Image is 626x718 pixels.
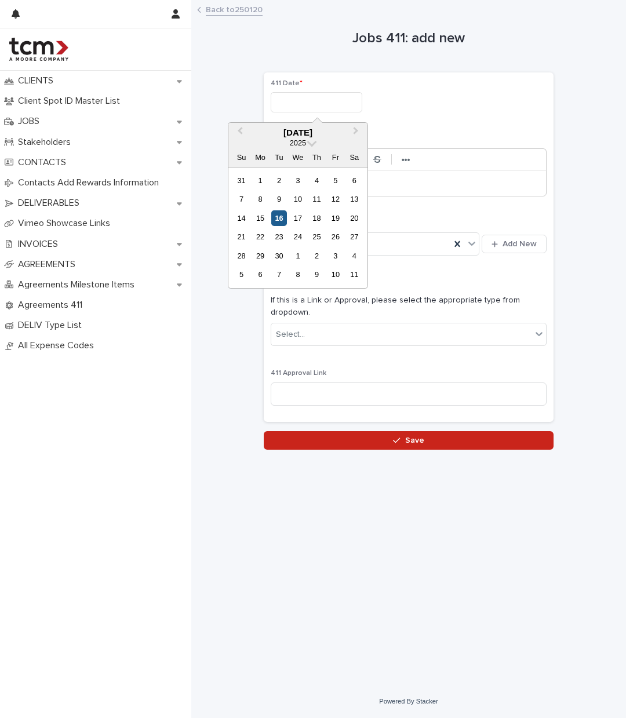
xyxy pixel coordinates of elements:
[309,173,325,188] div: Choose Thursday, September 4th, 2025
[290,139,306,147] span: 2025
[13,75,63,86] p: CLIENTS
[252,210,268,226] div: Choose Monday, September 15th, 2025
[348,124,366,143] button: Next Month
[503,240,537,248] span: Add New
[9,38,68,61] img: 4hMmSqQkux38exxPVZHQ
[13,177,168,188] p: Contacts Add Rewards Information
[327,248,343,264] div: Choose Friday, October 3rd, 2025
[405,436,424,444] span: Save
[13,340,103,351] p: All Expense Codes
[290,267,305,282] div: Choose Wednesday, October 8th, 2025
[347,248,362,264] div: Choose Saturday, October 4th, 2025
[309,150,325,165] div: Th
[13,320,91,331] p: DELIV Type List
[232,171,363,284] div: month 2025-09
[252,229,268,245] div: Choose Monday, September 22nd, 2025
[13,116,49,127] p: JOBS
[309,210,325,226] div: Choose Thursday, September 18th, 2025
[402,155,410,165] strong: •••
[271,229,287,245] div: Choose Tuesday, September 23rd, 2025
[13,137,80,148] p: Stakeholders
[327,210,343,226] div: Choose Friday, September 19th, 2025
[347,173,362,188] div: Choose Saturday, September 6th, 2025
[252,150,268,165] div: Mo
[234,267,249,282] div: Choose Sunday, October 5th, 2025
[264,431,554,450] button: Save
[271,267,287,282] div: Choose Tuesday, October 7th, 2025
[271,173,287,188] div: Choose Tuesday, September 2nd, 2025
[13,218,119,229] p: Vimeo Showcase Links
[290,191,305,207] div: Choose Wednesday, September 10th, 2025
[398,152,414,166] button: •••
[230,124,248,143] button: Previous Month
[309,267,325,282] div: Choose Thursday, October 9th, 2025
[347,229,362,245] div: Choose Saturday, September 27th, 2025
[271,210,287,226] div: Choose Tuesday, September 16th, 2025
[327,229,343,245] div: Choose Friday, September 26th, 2025
[276,329,305,341] div: Select...
[13,259,85,270] p: AGREEMENTS
[327,191,343,207] div: Choose Friday, September 12th, 2025
[264,30,554,47] h1: Jobs 411: add new
[252,248,268,264] div: Choose Monday, September 29th, 2025
[252,173,268,188] div: Choose Monday, September 1st, 2025
[234,248,249,264] div: Choose Sunday, September 28th, 2025
[252,191,268,207] div: Choose Monday, September 8th, 2025
[13,279,144,290] p: Agreements Milestone Items
[13,157,75,168] p: CONTACTS
[271,80,303,87] span: 411 Date
[271,294,547,319] p: If this is a Link or Approval, please select the appropriate type from dropdown.
[234,210,249,226] div: Choose Sunday, September 14th, 2025
[347,267,362,282] div: Choose Saturday, October 11th, 2025
[309,191,325,207] div: Choose Thursday, September 11th, 2025
[206,2,263,16] a: Back to250120
[482,235,547,253] button: Add New
[327,173,343,188] div: Choose Friday, September 5th, 2025
[327,150,343,165] div: Fr
[234,150,249,165] div: Su
[379,698,438,705] a: Powered By Stacker
[252,267,268,282] div: Choose Monday, October 6th, 2025
[13,239,67,250] p: INVOICES
[271,150,287,165] div: Tu
[347,150,362,165] div: Sa
[347,210,362,226] div: Choose Saturday, September 20th, 2025
[290,229,305,245] div: Choose Wednesday, September 24th, 2025
[271,248,287,264] div: Choose Tuesday, September 30th, 2025
[309,248,325,264] div: Choose Thursday, October 2nd, 2025
[228,127,367,138] div: [DATE]
[347,191,362,207] div: Choose Saturday, September 13th, 2025
[13,96,129,107] p: Client Spot ID Master List
[271,191,287,207] div: Choose Tuesday, September 9th, 2025
[290,210,305,226] div: Choose Wednesday, September 17th, 2025
[234,191,249,207] div: Choose Sunday, September 7th, 2025
[234,229,249,245] div: Choose Sunday, September 21st, 2025
[271,370,326,377] span: 411 Approval Link
[309,229,325,245] div: Choose Thursday, September 25th, 2025
[327,267,343,282] div: Choose Friday, October 10th, 2025
[234,173,249,188] div: Choose Sunday, August 31st, 2025
[13,300,92,311] p: Agreements 411
[290,150,305,165] div: We
[290,248,305,264] div: Choose Wednesday, October 1st, 2025
[13,198,89,209] p: DELIVERABLES
[290,173,305,188] div: Choose Wednesday, September 3rd, 2025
